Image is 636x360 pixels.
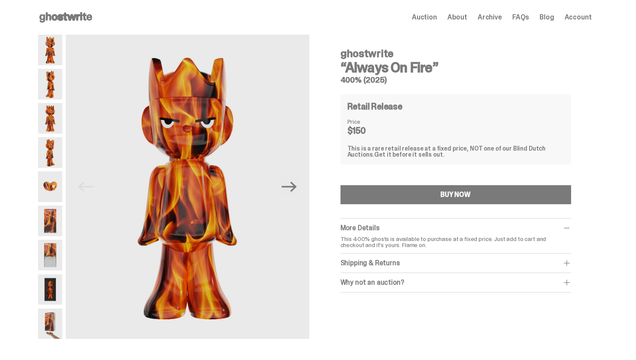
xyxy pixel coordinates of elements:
[340,278,571,287] div: Why not an auction?
[347,119,391,125] dt: Price
[340,259,571,267] div: Shipping & Returns
[66,35,309,339] img: Always-On-Fire---Website-Archive.2484X.png
[540,14,554,21] a: Blog
[38,137,62,168] img: Always-On-Fire---Website-Archive.2489X.png
[447,14,467,21] a: About
[340,48,571,59] h4: ghostwrite
[565,14,592,21] a: Account
[347,102,402,111] h4: Retail Release
[512,14,529,21] a: FAQs
[38,240,62,270] img: Always-On-Fire---Website-Archive.2494X.png
[412,14,437,21] a: Auction
[38,69,62,100] img: Always-On-Fire---Website-Archive.2485X.png
[340,76,571,84] h5: 400% (2025)
[38,103,62,134] img: Always-On-Fire---Website-Archive.2487X.png
[340,61,571,74] h3: “Always On Fire”
[38,35,62,65] img: Always-On-Fire---Website-Archive.2484X.png
[280,177,299,196] button: Next
[38,171,62,202] img: Always-On-Fire---Website-Archive.2490X.png
[340,223,379,232] span: More Details
[38,274,62,305] img: Always-On-Fire---Website-Archive.2497X.png
[38,309,62,339] img: Always-On-Fire---Website-Archive.2522XX.png
[440,191,471,198] div: BUY NOW
[38,206,62,236] img: Always-On-Fire---Website-Archive.2491X.png
[347,145,564,157] div: This is a rare retail release at a fixed price, NOT one of our Blind Dutch Auctions.
[478,14,502,21] a: Archive
[340,185,571,204] button: BUY NOW
[340,236,571,248] p: This 400% ghosts is available to purchase at a fixed price. Just add to cart and checkout and it'...
[374,151,444,158] span: Get it before it sells out.
[347,126,391,135] dd: $150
